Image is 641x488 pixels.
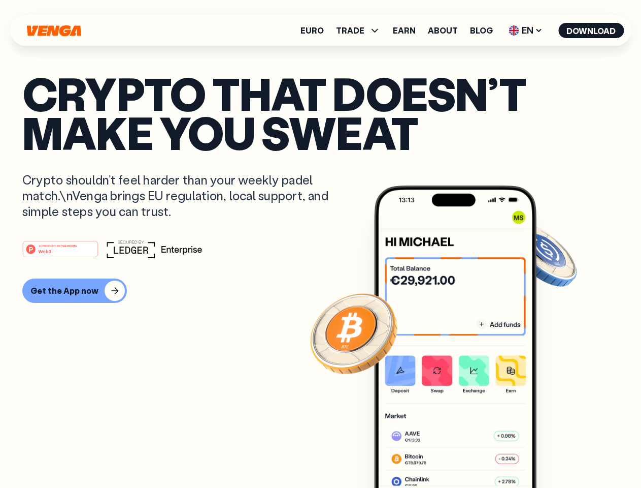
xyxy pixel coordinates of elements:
div: Get the App now [30,286,98,296]
a: Earn [393,26,416,35]
img: Bitcoin [308,287,399,379]
p: Crypto that doesn’t make you sweat [22,74,619,151]
img: USDC coin [506,219,579,292]
span: TRADE [336,24,381,37]
a: About [428,26,458,35]
tspan: #1 PRODUCT OF THE MONTH [39,244,77,247]
span: TRADE [336,26,364,35]
a: Blog [470,26,493,35]
span: EN [505,22,546,39]
a: Get the App now [22,279,619,303]
button: Download [558,23,624,38]
img: flag-uk [509,25,519,36]
tspan: Web3 [39,248,51,254]
a: #1 PRODUCT OF THE MONTHWeb3 [22,247,98,260]
p: Crypto shouldn’t feel harder than your weekly padel match.\nVenga brings EU regulation, local sup... [22,172,343,220]
button: Get the App now [22,279,127,303]
a: Euro [300,26,324,35]
svg: Home [25,25,82,37]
